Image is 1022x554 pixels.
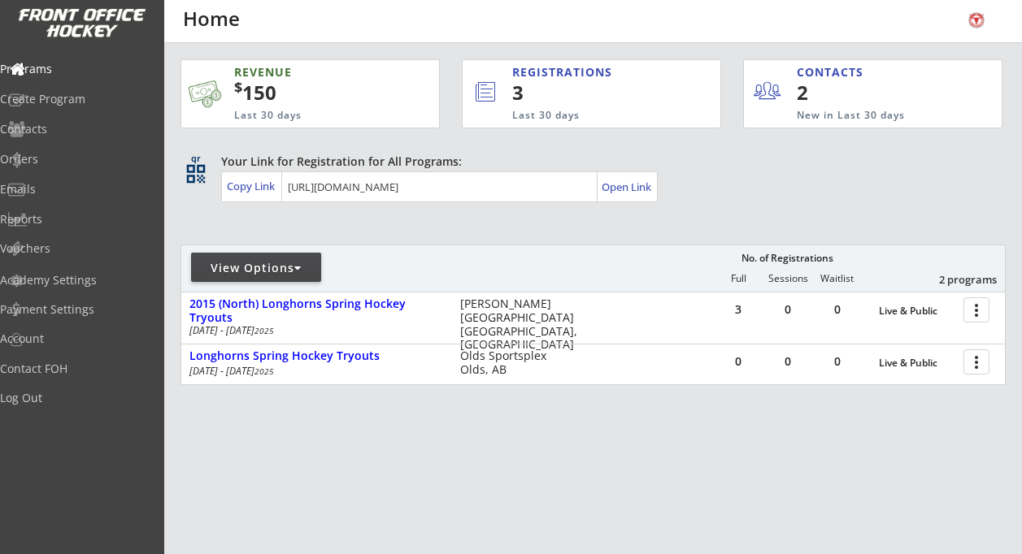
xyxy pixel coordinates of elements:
[797,79,897,106] div: 2
[512,79,666,106] div: 3
[813,356,862,367] div: 0
[234,109,370,123] div: Last 30 days
[714,304,763,315] div: 3
[763,356,812,367] div: 0
[221,154,955,170] div: Your Link for Registration for All Programs:
[184,162,208,186] button: qr_code
[234,64,370,80] div: REVENUE
[254,366,274,377] em: 2025
[813,304,862,315] div: 0
[912,272,997,287] div: 2 programs
[227,179,278,193] div: Copy Link
[460,297,588,352] div: [PERSON_NAME][GEOGRAPHIC_DATA] [GEOGRAPHIC_DATA], [GEOGRAPHIC_DATA]
[460,349,588,377] div: Olds Sportsplex Olds, AB
[763,304,812,315] div: 0
[797,64,871,80] div: CONTACTS
[963,297,989,322] button: more_vert
[189,366,438,376] div: [DATE] - [DATE]
[879,305,955,317] div: Live & Public
[714,356,763,367] div: 0
[602,180,653,194] div: Open Link
[737,253,837,264] div: No. of Registrations
[797,109,926,123] div: New in Last 30 days
[512,109,654,123] div: Last 30 days
[763,273,812,284] div: Sessions
[191,260,321,276] div: View Options
[234,77,242,97] sup: $
[714,273,763,284] div: Full
[512,64,652,80] div: REGISTRATIONS
[189,297,443,325] div: 2015 (North) Longhorns Spring Hockey Tryouts
[963,349,989,374] button: more_vert
[812,273,861,284] div: Waitlist
[189,326,438,335] div: [DATE] - [DATE]
[185,154,205,164] div: qr
[189,349,443,363] div: Longhorns Spring Hockey Tryouts
[234,79,388,106] div: 150
[254,325,274,336] em: 2025
[879,357,955,369] div: Live & Public
[602,175,653,198] a: Open Link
